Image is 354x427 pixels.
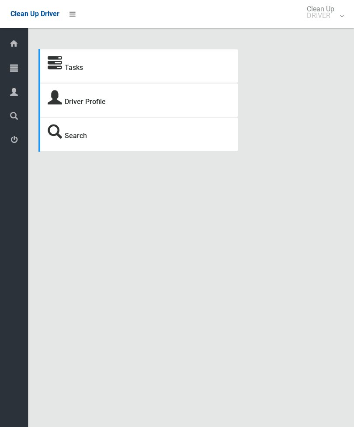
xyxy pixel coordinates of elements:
span: Clean Up [302,6,343,19]
a: Clean Up Driver [10,7,59,21]
span: Clean Up Driver [10,10,59,18]
a: Driver Profile [65,97,106,106]
small: DRIVER [307,12,334,19]
a: Search [65,132,87,140]
a: Tasks [65,63,83,72]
